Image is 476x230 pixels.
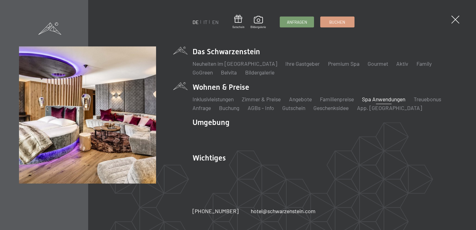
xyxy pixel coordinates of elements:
span: Buchen [329,19,345,25]
span: [PHONE_NUMBER] [193,208,239,214]
a: Zimmer & Preise [242,96,281,103]
a: Family [417,60,432,67]
a: Neuheiten im [GEOGRAPHIC_DATA] [193,60,277,67]
a: DE [193,19,199,25]
a: Familienpreise [320,96,354,103]
a: Belvita [221,69,237,76]
a: Angebote [289,96,312,103]
a: Premium Spa [328,60,359,67]
a: Bildergalerie [250,16,266,29]
a: Bildergalerie [245,69,274,76]
a: Anfrage [193,104,211,111]
a: App. [GEOGRAPHIC_DATA] [357,104,422,111]
a: [PHONE_NUMBER] [193,207,239,215]
span: Bildergalerie [250,25,266,29]
a: Gutschein [282,104,305,111]
a: Spa Anwendungen [362,96,405,103]
a: Anfragen [280,17,314,27]
a: Geschenksidee [313,104,349,111]
a: AGBs - Info [248,104,274,111]
a: IT [203,19,207,25]
a: hotel@schwarzenstein.com [251,207,316,215]
a: Inklusivleistungen [193,96,234,103]
a: Gourmet [368,60,388,67]
a: Buchung [219,104,239,111]
span: Gutschein [232,25,245,29]
a: GoGreen [193,69,213,76]
a: Ihre Gastgeber [285,60,320,67]
a: Treuebonus [414,96,441,103]
a: Aktiv [396,60,408,67]
span: Anfragen [287,19,307,25]
a: Gutschein [232,15,245,29]
a: EN [212,19,219,25]
a: Buchen [321,17,354,27]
